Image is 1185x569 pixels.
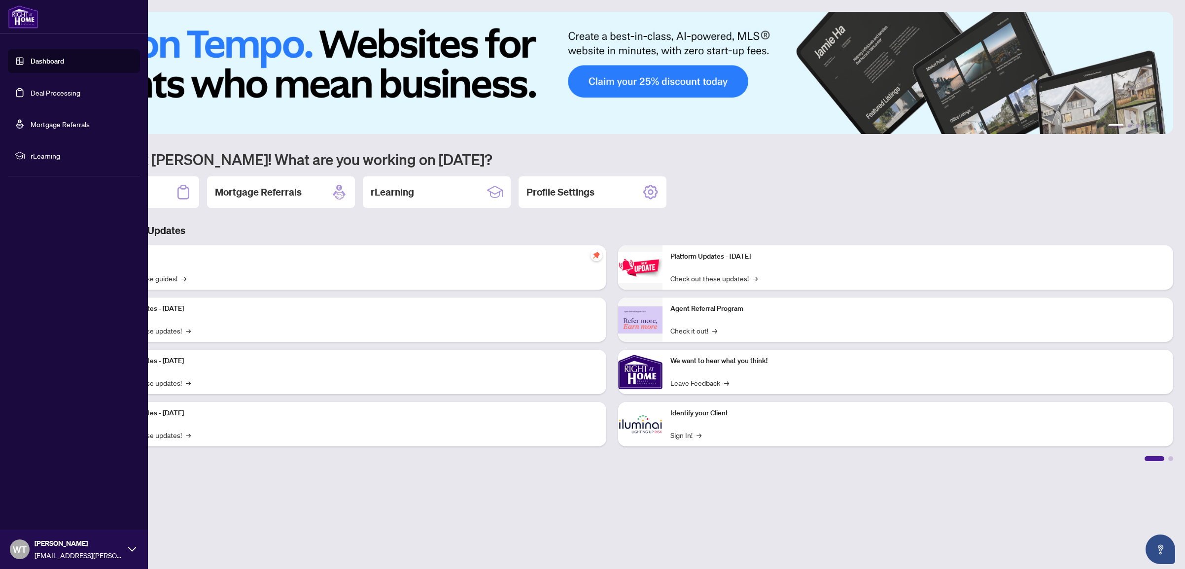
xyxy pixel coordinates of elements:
[1136,124,1140,128] button: 3
[670,251,1165,262] p: Platform Updates - [DATE]
[618,252,662,283] img: Platform Updates - June 23, 2025
[670,356,1165,367] p: We want to hear what you think!
[31,88,80,97] a: Deal Processing
[1146,535,1175,564] button: Open asap
[104,303,598,314] p: Platform Updates - [DATE]
[104,408,598,419] p: Platform Updates - [DATE]
[51,12,1173,134] img: Slide 0
[186,325,191,336] span: →
[35,538,123,549] span: [PERSON_NAME]
[670,325,717,336] a: Check it out!→
[186,377,191,388] span: →
[670,430,701,440] a: Sign In!→
[1151,124,1155,128] button: 5
[670,273,758,284] a: Check out these updates!→
[186,430,191,440] span: →
[31,120,90,129] a: Mortgage Referrals
[753,273,758,284] span: →
[181,273,186,284] span: →
[618,402,662,446] img: Identify your Client
[13,542,27,556] span: WT
[591,249,602,261] span: pushpin
[670,377,729,388] a: Leave Feedback→
[104,251,598,262] p: Self-Help
[618,350,662,394] img: We want to hear what you think!
[1108,124,1124,128] button: 1
[670,303,1165,314] p: Agent Referral Program
[712,325,717,336] span: →
[104,356,598,367] p: Platform Updates - [DATE]
[31,150,133,161] span: rLearning
[51,224,1173,237] h3: Brokerage & Industry Updates
[724,377,729,388] span: →
[1159,124,1163,128] button: 6
[215,185,302,199] h2: Mortgage Referrals
[8,5,38,29] img: logo
[697,430,701,440] span: →
[526,185,594,199] h2: Profile Settings
[31,57,64,66] a: Dashboard
[1144,124,1148,128] button: 4
[1128,124,1132,128] button: 2
[371,185,414,199] h2: rLearning
[35,550,123,561] span: [EMAIL_ADDRESS][PERSON_NAME][DOMAIN_NAME]
[618,306,662,334] img: Agent Referral Program
[51,150,1173,168] h1: Welcome back [PERSON_NAME]! What are you working on [DATE]?
[670,408,1165,419] p: Identify your Client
